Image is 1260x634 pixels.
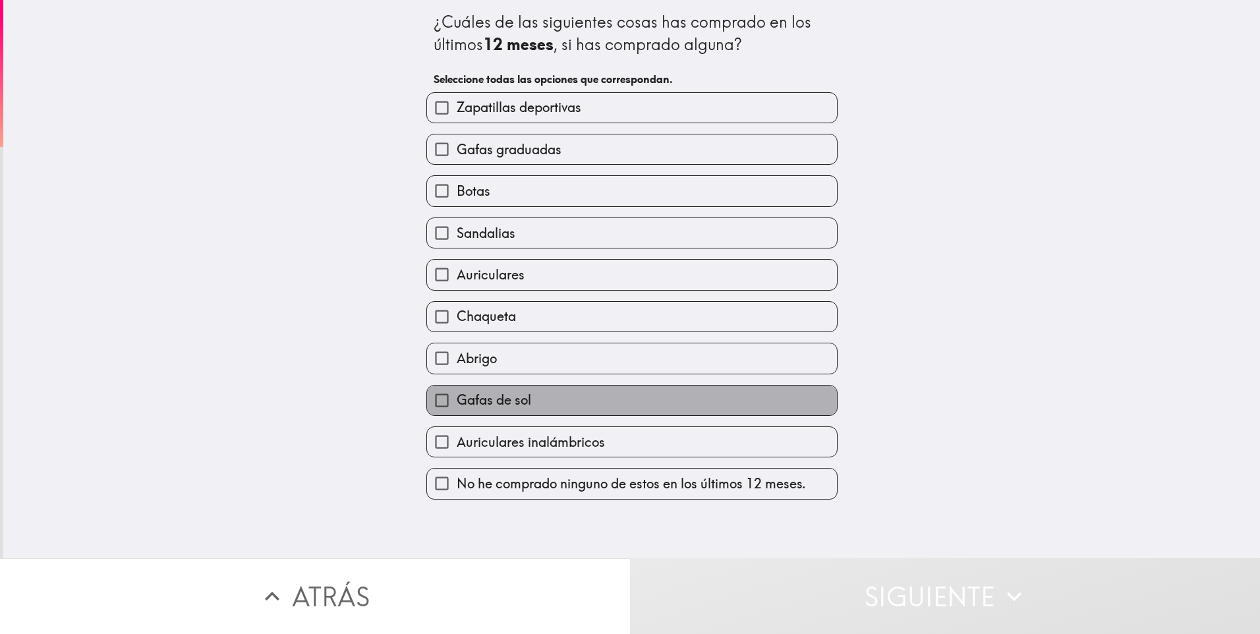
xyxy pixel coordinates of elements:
button: Siguiente [630,558,1260,634]
span: Gafas de sol [457,391,531,409]
button: Abrigo [427,343,837,373]
span: Auriculares inalámbricos [457,433,605,451]
h6: Seleccione todas las opciones que correspondan. [434,72,830,86]
button: Auriculares [427,260,837,289]
span: Botas [457,182,490,200]
button: Zapatillas deportivas [427,93,837,123]
span: Chaqueta [457,307,516,326]
span: Zapatillas deportivas [457,98,581,117]
div: ¿Cuáles de las siguientes cosas has comprado en los últimos , si has comprado alguna? [434,11,830,55]
span: Auriculares [457,266,525,284]
button: Chaqueta [427,302,837,331]
span: Gafas graduadas [457,140,561,159]
span: Abrigo [457,349,497,368]
button: Gafas graduadas [427,134,837,164]
button: No he comprado ninguno de estos en los últimos 12 meses. [427,469,837,498]
button: Sandalias [427,218,837,248]
span: Sandalias [457,224,515,243]
button: Gafas de sol [427,386,837,415]
span: No he comprado ninguno de estos en los últimos 12 meses. [457,475,806,493]
button: Botas [427,176,837,206]
b: 12 meses [483,34,554,54]
button: Auriculares inalámbricos [427,427,837,457]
